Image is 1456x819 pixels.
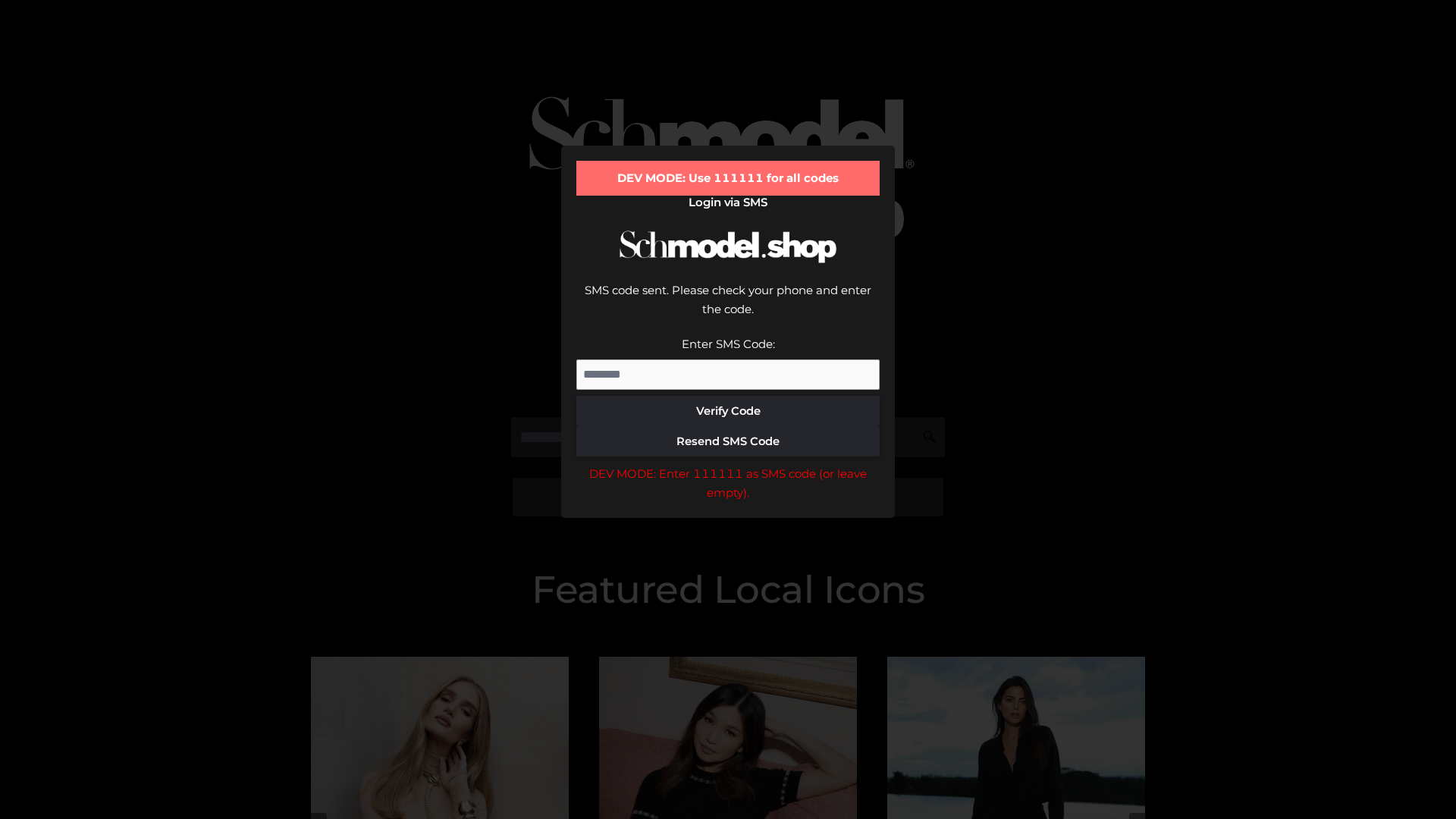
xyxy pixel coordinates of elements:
[576,464,880,503] div: DEV MODE: Enter 111111 as SMS code (or leave empty).
[576,196,880,209] h2: Login via SMS
[576,396,880,426] button: Verify Code
[576,426,880,457] button: Resend SMS Code
[682,337,775,351] label: Enter SMS Code:
[576,281,880,334] div: SMS code sent. Please check your phone and enter the code.
[614,217,842,277] img: Schmodel Logo
[576,161,880,196] div: DEV MODE: Use 111111 for all codes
